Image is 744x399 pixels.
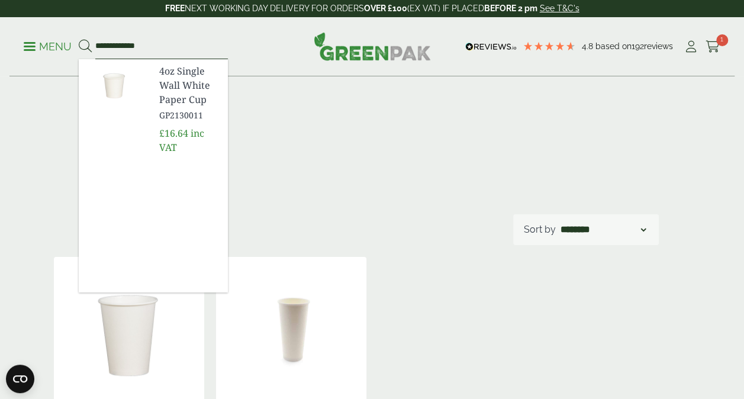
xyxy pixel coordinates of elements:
[540,4,579,13] a: See T&C's
[484,4,537,13] strong: BEFORE 2 pm
[159,127,204,154] span: inc VAT
[314,32,431,60] img: GreenPak Supplies
[93,118,365,153] h1: Shop
[644,41,673,51] span: reviews
[524,223,556,237] p: Sort by
[79,59,150,116] img: GP2130011
[706,41,720,53] i: Cart
[24,40,72,54] p: Menu
[558,223,648,237] select: Shop order
[465,43,517,51] img: REVIEWS.io
[684,41,698,53] i: My Account
[523,41,576,52] div: 4.8 Stars
[595,41,632,51] span: Based on
[159,109,218,121] span: GP2130011
[159,64,218,107] span: 4oz Single Wall White Paper Cup
[24,40,72,52] a: Menu
[159,127,188,140] span: £16.64
[632,41,644,51] span: 192
[716,34,728,46] span: 1
[706,38,720,56] a: 1
[582,41,595,51] span: 4.8
[165,4,185,13] strong: FREE
[364,4,407,13] strong: OVER £100
[6,365,34,393] button: Open CMP widget
[159,64,218,121] a: 4oz Single Wall White Paper Cup GP2130011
